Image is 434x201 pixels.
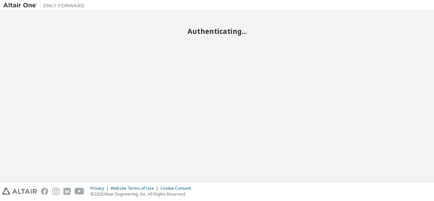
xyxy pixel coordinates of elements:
[63,188,71,195] img: linkedin.svg
[52,188,59,195] img: instagram.svg
[91,191,195,197] p: © 2025 Altair Engineering, Inc. All Rights Reserved.
[111,186,160,191] div: Website Terms of Use
[41,188,48,195] img: facebook.svg
[91,186,111,191] div: Privacy
[3,27,431,36] h2: Authenticating...
[160,186,195,191] div: Cookie Consent
[2,188,37,195] img: altair_logo.svg
[75,188,84,195] img: youtube.svg
[3,2,88,9] img: Altair One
